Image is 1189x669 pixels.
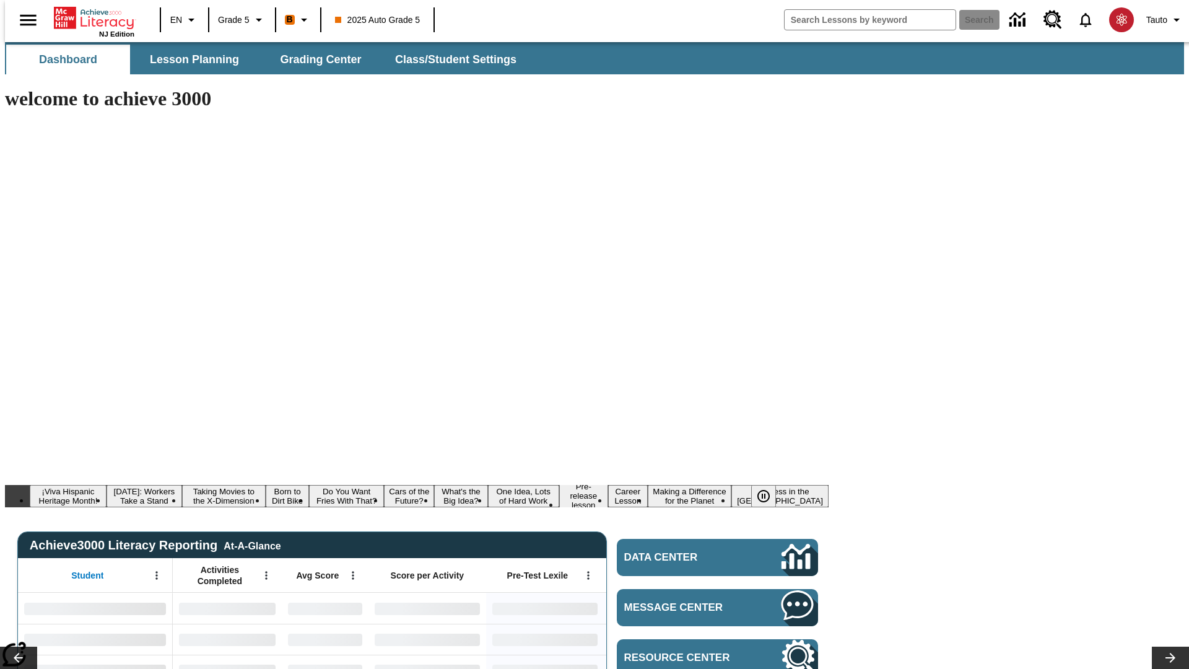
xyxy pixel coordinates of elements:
[170,14,182,27] span: EN
[218,14,250,27] span: Grade 5
[617,589,818,626] a: Message Center
[751,485,788,507] div: Pause
[751,485,776,507] button: Pause
[335,14,420,27] span: 2025 Auto Grade 5
[507,570,568,581] span: Pre-Test Lexile
[224,538,281,552] div: At-A-Glance
[624,601,744,614] span: Message Center
[280,53,361,67] span: Grading Center
[296,570,339,581] span: Avg Score
[624,551,740,564] span: Data Center
[579,566,598,585] button: Open Menu
[1109,7,1134,32] img: avatar image
[1036,3,1069,37] a: Resource Center, Will open in new tab
[434,485,487,507] button: Slide 7 What's the Big Idea?
[282,593,368,624] div: No Data,
[617,539,818,576] a: Data Center
[213,9,271,31] button: Grade: Grade 5, Select a grade
[165,9,204,31] button: Language: EN, Select a language
[624,652,744,664] span: Resource Center
[107,485,182,507] button: Slide 2 Labor Day: Workers Take a Stand
[257,566,276,585] button: Open Menu
[648,485,731,507] button: Slide 11 Making a Difference for the Planet
[1146,14,1167,27] span: Tauto
[282,624,368,655] div: No Data,
[150,53,239,67] span: Lesson Planning
[559,480,608,512] button: Slide 9 Pre-release lesson
[133,45,256,74] button: Lesson Planning
[785,10,956,30] input: search field
[1102,4,1141,36] button: Select a new avatar
[30,538,281,553] span: Achieve3000 Literacy Reporting
[5,87,829,110] h1: welcome to achieve 3000
[54,6,134,30] a: Home
[266,485,309,507] button: Slide 4 Born to Dirt Bike
[384,485,434,507] button: Slide 6 Cars of the Future?
[39,53,97,67] span: Dashboard
[54,4,134,38] div: Home
[287,12,293,27] span: B
[1152,647,1189,669] button: Lesson carousel, Next
[259,45,383,74] button: Grading Center
[179,564,261,587] span: Activities Completed
[6,45,130,74] button: Dashboard
[147,566,166,585] button: Open Menu
[488,485,559,507] button: Slide 8 One Idea, Lots of Hard Work
[173,593,282,624] div: No Data,
[395,53,516,67] span: Class/Student Settings
[731,485,829,507] button: Slide 12 Sleepless in the Animal Kingdom
[1069,4,1102,36] a: Notifications
[309,485,384,507] button: Slide 5 Do You Want Fries With That?
[344,566,362,585] button: Open Menu
[385,45,526,74] button: Class/Student Settings
[608,485,648,507] button: Slide 10 Career Lesson
[1141,9,1189,31] button: Profile/Settings
[99,30,134,38] span: NJ Edition
[5,45,528,74] div: SubNavbar
[71,570,103,581] span: Student
[391,570,464,581] span: Score per Activity
[173,624,282,655] div: No Data,
[182,485,266,507] button: Slide 3 Taking Movies to the X-Dimension
[1002,3,1036,37] a: Data Center
[10,2,46,38] button: Open side menu
[280,9,316,31] button: Boost Class color is orange. Change class color
[5,42,1184,74] div: SubNavbar
[30,485,107,507] button: Slide 1 ¡Viva Hispanic Heritage Month!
